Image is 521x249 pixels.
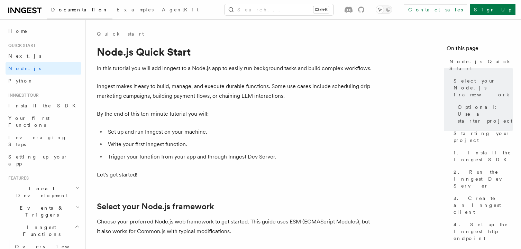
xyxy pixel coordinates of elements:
[8,135,67,147] span: Leveraging Steps
[376,6,392,14] button: Toggle dark mode
[162,7,199,12] span: AgentKit
[454,130,513,144] span: Starting your project
[6,43,36,48] span: Quick start
[454,195,513,216] span: 3. Create an Inngest client
[47,2,112,19] a: Documentation
[97,217,374,236] p: Choose your preferred Node.js web framework to get started. This guide uses ESM (ECMAScript Modul...
[451,75,513,101] a: Select your Node.js framework
[8,53,41,59] span: Next.js
[106,152,374,162] li: Trigger your function from your app and through Inngest Dev Server.
[6,75,81,87] a: Python
[6,182,81,202] button: Local Development
[6,151,81,170] a: Setting up your app
[6,202,81,221] button: Events & Triggers
[451,192,513,218] a: 3. Create an Inngest client
[112,2,158,19] a: Examples
[451,146,513,166] a: 1. Install the Inngest SDK
[451,218,513,245] a: 4. Set up the Inngest http endpoint
[97,30,144,37] a: Quick start
[106,140,374,149] li: Write your first Inngest function.
[6,131,81,151] a: Leveraging Steps
[451,127,513,146] a: Starting your project
[447,55,513,75] a: Node.js Quick Start
[6,224,75,238] span: Inngest Functions
[6,99,81,112] a: Install the SDK
[458,104,513,124] span: Optional: Use a starter project
[97,109,374,119] p: By the end of this ten-minute tutorial you will:
[6,62,81,75] a: Node.js
[454,77,513,98] span: Select your Node.js framework
[455,101,513,127] a: Optional: Use a starter project
[470,4,515,15] a: Sign Up
[6,204,75,218] span: Events & Triggers
[97,202,214,211] a: Select your Node.js framework
[8,103,80,108] span: Install the SDK
[97,46,374,58] h1: Node.js Quick Start
[404,4,467,15] a: Contact sales
[313,6,329,13] kbd: Ctrl+K
[6,221,81,240] button: Inngest Functions
[449,58,513,72] span: Node.js Quick Start
[454,221,513,242] span: 4. Set up the Inngest http endpoint
[6,175,29,181] span: Features
[6,50,81,62] a: Next.js
[6,112,81,131] a: Your first Functions
[447,44,513,55] h4: On this page
[6,185,75,199] span: Local Development
[6,93,39,98] span: Inngest tour
[97,82,374,101] p: Inngest makes it easy to build, manage, and execute durable functions. Some use cases include sch...
[454,169,513,189] span: 2. Run the Inngest Dev Server
[454,149,513,163] span: 1. Install the Inngest SDK
[97,64,374,73] p: In this tutorial you will add Inngest to a Node.js app to easily run background tasks and build c...
[8,154,68,166] span: Setting up your app
[51,7,108,12] span: Documentation
[6,25,81,37] a: Home
[8,66,41,71] span: Node.js
[117,7,154,12] span: Examples
[158,2,203,19] a: AgentKit
[8,28,28,35] span: Home
[225,4,333,15] button: Search...Ctrl+K
[451,166,513,192] a: 2. Run the Inngest Dev Server
[8,78,34,84] span: Python
[97,170,374,180] p: Let's get started!
[8,115,49,128] span: Your first Functions
[106,127,374,137] li: Set up and run Inngest on your machine.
